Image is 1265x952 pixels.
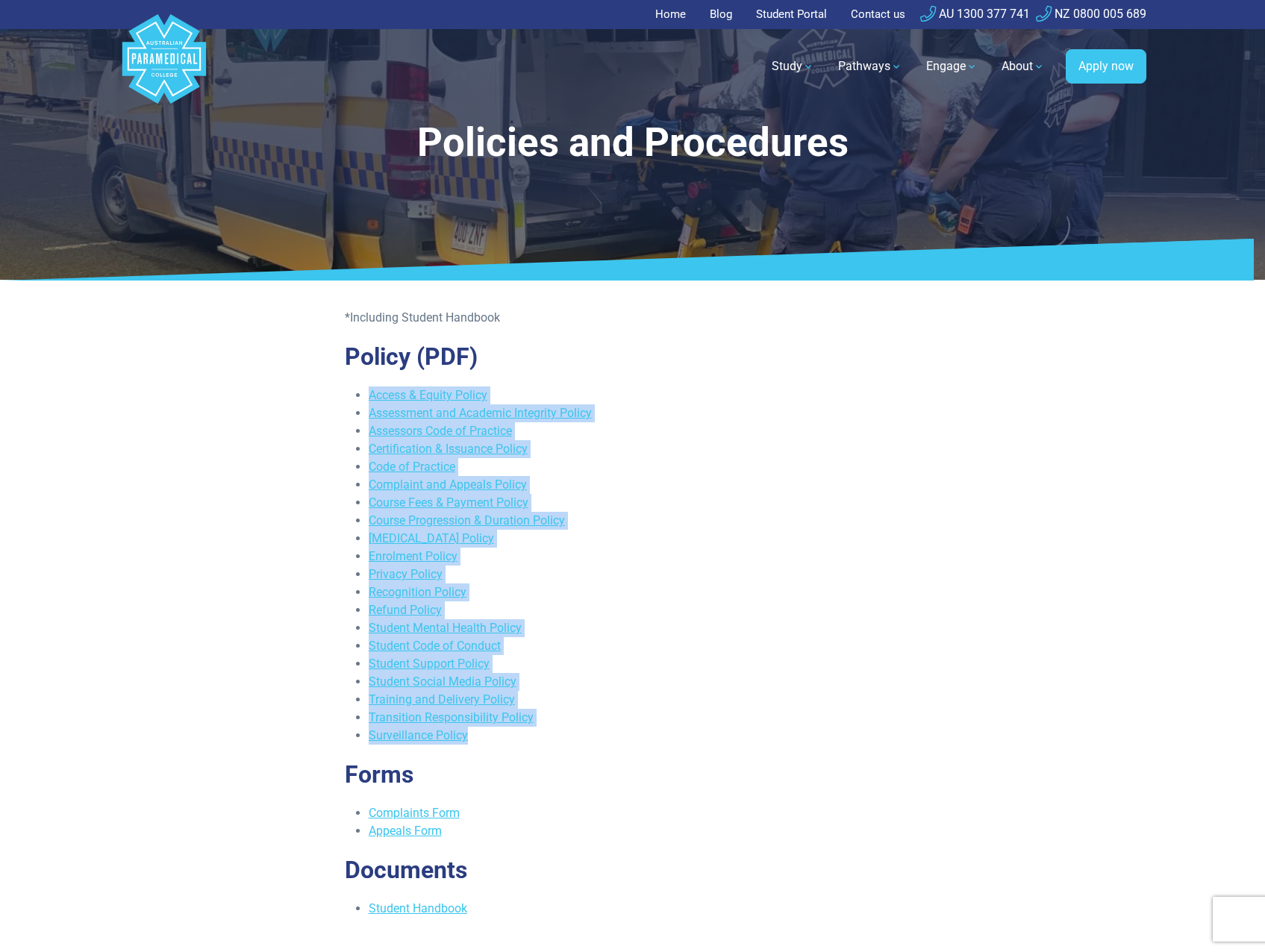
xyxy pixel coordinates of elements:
a: Student Handbook [369,901,467,915]
a: Complaint and Appeals Policy [369,477,527,492]
a: Certification & Issuance Policy [369,442,528,456]
a: Training and Delivery Policy [369,692,515,707]
h2: Policy (PDF) [345,342,921,371]
a: Pathways [829,46,911,87]
h1: Policies and Procedures [196,119,1069,166]
a: Privacy Policy [369,567,443,581]
a: [MEDICAL_DATA] Policy [369,531,494,545]
a: Study [763,46,823,87]
a: Surveillance Policy [369,728,468,742]
a: Course Progression & Duration Policy [369,513,565,527]
a: Student Social Media Policy [369,674,516,689]
a: Code of Practice [369,460,455,474]
a: Apply now [1066,49,1146,84]
h2: Documents [345,856,921,884]
a: About [993,46,1054,87]
a: Complaints Form [369,806,460,820]
a: Recognition Policy [369,585,466,599]
a: Australian Paramedical College [119,29,209,104]
a: Access & Equity Policy [369,388,487,402]
a: Enrolment Policy [369,549,457,563]
p: *Including Student Handbook [345,309,921,327]
a: Student Mental Health Policy [369,621,522,635]
a: Refund Policy [369,603,442,617]
a: Student Support Policy [369,657,490,671]
a: Student Code of Conduct [369,639,501,653]
a: Assessors Code of Practice [369,424,512,438]
a: Engage [917,46,987,87]
h2: Forms [345,760,921,789]
a: Transition Responsibility Policy [369,710,534,724]
a: Course Fees & Payment Policy [369,495,528,510]
a: NZ 0800 005 689 [1036,7,1146,21]
a: AU 1300 377 741 [920,7,1030,21]
a: Appeals Form [369,824,442,838]
a: Assessment and Academic Integrity Policy [369,406,592,420]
